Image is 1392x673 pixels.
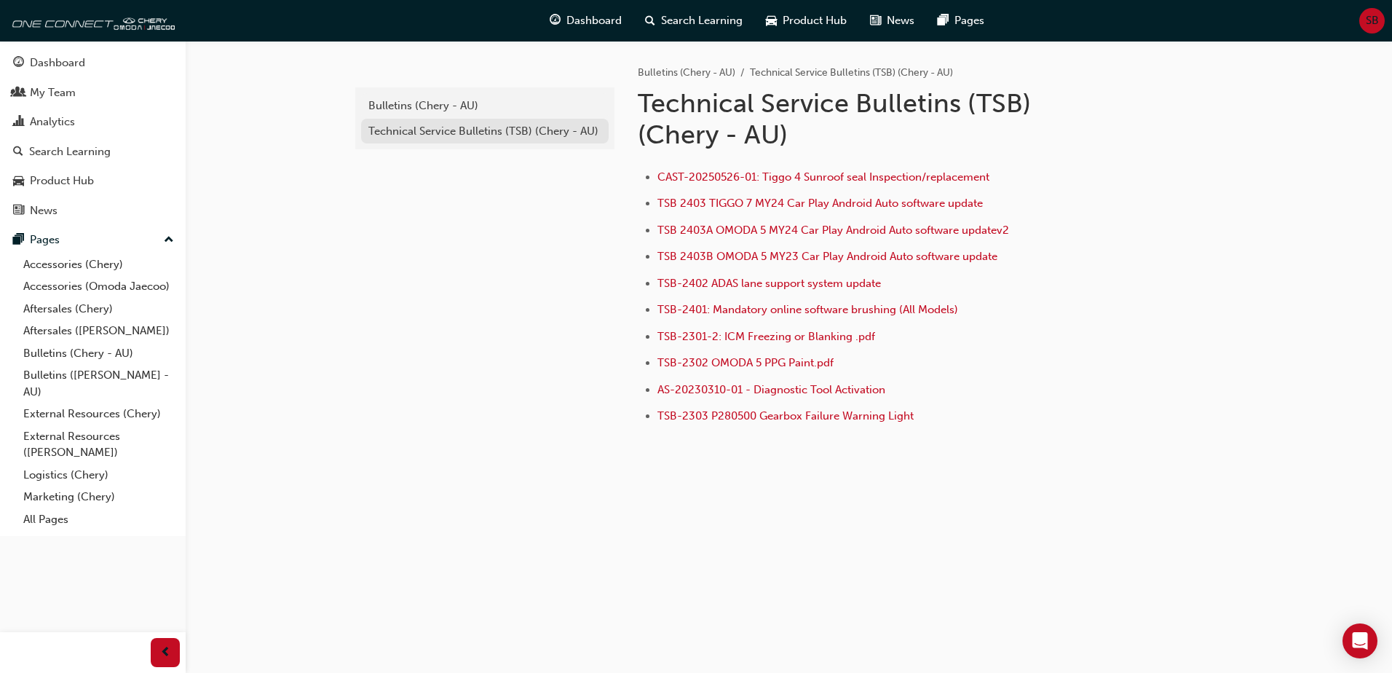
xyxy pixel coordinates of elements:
[30,232,60,248] div: Pages
[870,12,881,30] span: news-icon
[657,170,989,184] a: CAST-20250526-01: Tiggo 4 Sunroof seal Inspection/replacement
[17,508,180,531] a: All Pages
[164,231,174,250] span: up-icon
[17,364,180,403] a: Bulletins ([PERSON_NAME] - AU)
[657,303,958,316] a: TSB-2401: Mandatory online software brushing (All Models)
[638,66,735,79] a: Bulletins (Chery - AU)
[13,87,24,100] span: people-icon
[938,12,949,30] span: pages-icon
[17,342,180,365] a: Bulletins (Chery - AU)
[30,114,75,130] div: Analytics
[638,87,1115,151] h1: Technical Service Bulletins (TSB) (Chery - AU)
[1359,8,1385,34] button: SB
[926,6,996,36] a: pages-iconPages
[13,57,24,70] span: guage-icon
[657,330,875,343] a: TSB-2301-2: ICM Freezing or Blanking .pdf
[17,425,180,464] a: External Resources ([PERSON_NAME])
[13,116,24,129] span: chart-icon
[361,119,609,144] a: Technical Service Bulletins (TSB) (Chery - AU)
[661,12,743,29] span: Search Learning
[17,403,180,425] a: External Resources (Chery)
[6,168,180,194] a: Product Hub
[30,202,58,219] div: News
[30,173,94,189] div: Product Hub
[6,109,180,135] a: Analytics
[566,12,622,29] span: Dashboard
[750,65,953,82] li: Technical Service Bulletins (TSB) (Chery - AU)
[17,320,180,342] a: Aftersales ([PERSON_NAME])
[954,12,984,29] span: Pages
[645,12,655,30] span: search-icon
[29,143,111,160] div: Search Learning
[17,275,180,298] a: Accessories (Omoda Jaecoo)
[657,409,914,422] a: TSB-2303 P280500 Gearbox Failure Warning Light
[657,356,834,369] a: TSB-2302 OMODA 5 PPG Paint.pdf
[657,224,1009,237] a: TSB 2403A OMODA 5 MY24 Car Play Android Auto software updatev2
[7,6,175,35] img: oneconnect
[858,6,926,36] a: news-iconNews
[30,84,76,101] div: My Team
[13,205,24,218] span: news-icon
[657,383,885,396] a: AS-20230310-01 - Diagnostic Tool Activation
[6,197,180,224] a: News
[160,644,171,662] span: prev-icon
[657,277,881,290] a: TSB-2402 ADAS lane support system update
[6,79,180,106] a: My Team
[538,6,633,36] a: guage-iconDashboard
[17,253,180,276] a: Accessories (Chery)
[754,6,858,36] a: car-iconProduct Hub
[766,12,777,30] span: car-icon
[550,12,561,30] span: guage-icon
[30,55,85,71] div: Dashboard
[13,146,23,159] span: search-icon
[6,47,180,227] button: DashboardMy TeamAnalyticsSearch LearningProduct HubNews
[6,227,180,253] button: Pages
[17,298,180,320] a: Aftersales (Chery)
[13,234,24,247] span: pages-icon
[17,486,180,508] a: Marketing (Chery)
[1342,623,1377,658] div: Open Intercom Messenger
[6,138,180,165] a: Search Learning
[657,250,997,263] a: TSB 2403B OMODA 5 MY23 Car Play Android Auto software update
[368,123,601,140] div: Technical Service Bulletins (TSB) (Chery - AU)
[1366,12,1379,29] span: SB
[368,98,601,114] div: Bulletins (Chery - AU)
[361,93,609,119] a: Bulletins (Chery - AU)
[783,12,847,29] span: Product Hub
[657,197,983,210] a: TSB 2403 TIGGO 7 MY24 Car Play Android Auto software update
[887,12,914,29] span: News
[17,464,180,487] a: Logistics (Chery)
[6,50,180,76] a: Dashboard
[633,6,754,36] a: search-iconSearch Learning
[13,175,24,188] span: car-icon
